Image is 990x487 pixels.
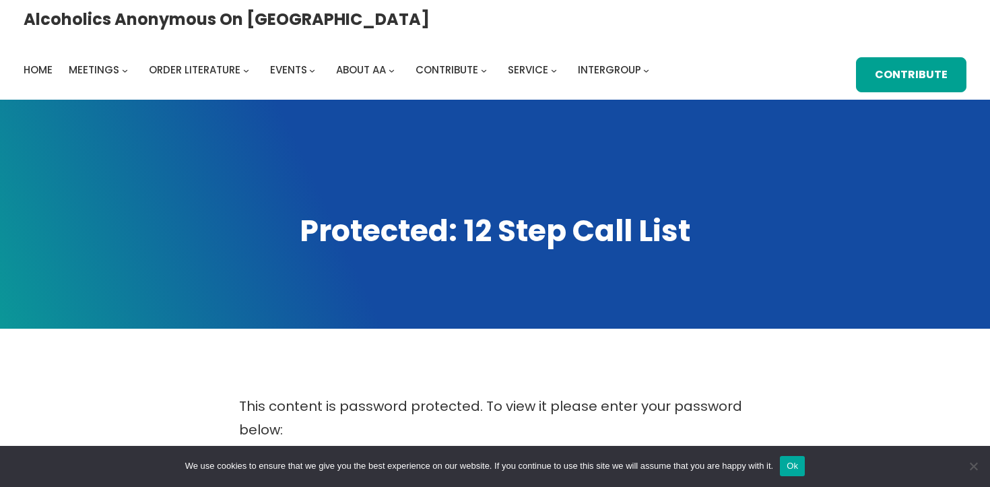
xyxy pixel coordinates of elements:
a: Home [24,61,53,79]
a: Meetings [69,61,119,79]
button: Service submenu [551,67,557,73]
a: Service [508,61,548,79]
span: About AA [336,63,386,77]
a: Alcoholics Anonymous on [GEOGRAPHIC_DATA] [24,5,430,34]
a: About AA [336,61,386,79]
button: About AA submenu [389,67,395,73]
a: Events [270,61,307,79]
a: Intergroup [578,61,641,79]
span: Home [24,63,53,77]
button: Intergroup submenu [643,67,649,73]
span: Meetings [69,63,119,77]
span: We use cookies to ensure that we give you the best experience on our website. If you continue to ... [185,459,773,473]
button: Order Literature submenu [243,67,249,73]
button: Events submenu [309,67,315,73]
h1: Protected: 12 Step Call List [24,211,966,251]
span: Contribute [416,63,478,77]
p: This content is password protected. To view it please enter your password below: [239,395,751,442]
button: Contribute submenu [481,67,487,73]
span: Intergroup [578,63,641,77]
a: Contribute [416,61,478,79]
button: Ok [780,456,805,476]
button: Meetings submenu [122,67,128,73]
span: Order Literature [149,63,240,77]
nav: Intergroup [24,61,654,79]
a: Contribute [856,57,966,92]
span: Service [508,63,548,77]
span: No [966,459,980,473]
span: Events [270,63,307,77]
